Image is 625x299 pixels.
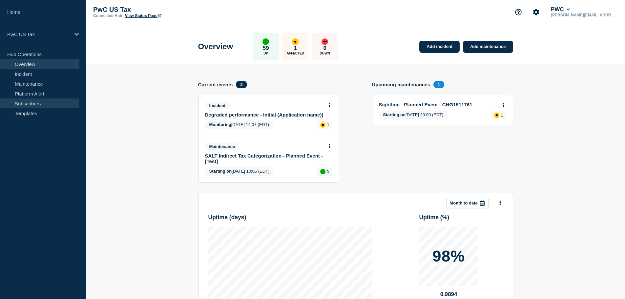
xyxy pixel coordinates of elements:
p: 98% [432,248,465,264]
div: down [322,38,328,45]
p: Connected Hub [93,13,122,18]
span: [DATE] 20:00 (EDT) [379,111,448,119]
p: 59 [263,45,269,52]
h3: Uptime ( days ) [208,214,372,221]
p: 1 [327,122,329,127]
button: Month to date [446,198,489,208]
p: PwC US Tax [93,6,224,13]
p: Month to date [450,201,478,205]
button: PWC [550,6,571,13]
span: Maintenance [205,143,240,150]
a: Sightline - Planned Event - CHG1511761 [379,102,497,107]
span: [DATE] 10:05 (EDT) [205,167,274,176]
div: affected [494,113,499,118]
span: Incident [205,102,230,109]
a: Add incident [419,41,460,53]
div: up [320,169,325,174]
a: View Status Page [125,13,161,18]
button: Support [511,5,525,19]
p: Affected [287,52,304,55]
p: 0 [323,45,326,52]
span: 1 [433,81,444,88]
a: Degraded performance - Initial (Application name)) [205,112,323,117]
div: affected [292,38,299,45]
p: 0.9894 [419,291,478,298]
p: [PERSON_NAME][EMAIL_ADDRESS][PERSON_NAME][DOMAIN_NAME] [550,13,618,17]
span: [DATE] 14:07 (EDT) [205,121,274,129]
p: 1 [294,45,297,52]
p: PwC US Tax [7,32,70,37]
p: 1 [501,113,503,117]
div: up [262,38,269,45]
span: Starting on [383,112,406,117]
span: Starting on [209,169,232,174]
p: Up [263,52,268,55]
p: 1 [327,169,329,174]
div: affected [320,122,325,128]
span: 2 [236,81,247,88]
button: Account settings [529,5,543,19]
p: Down [320,52,330,55]
h4: Current events [198,82,233,87]
h3: Uptime ( % ) [419,214,503,221]
h4: Upcoming maintenances [372,82,430,87]
a: Add maintenance [463,41,513,53]
span: Monitoring [209,122,231,127]
a: SALT Indirect Tax Categorization - Planned Event - [Test] [205,153,323,164]
h1: Overview [198,42,233,51]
